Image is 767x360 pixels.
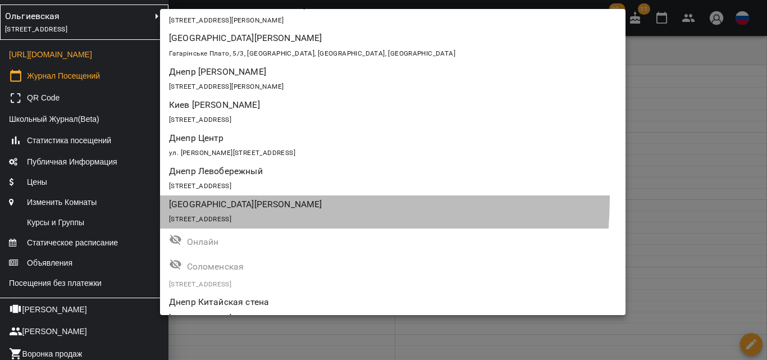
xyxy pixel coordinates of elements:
p: [GEOGRAPHIC_DATA][PERSON_NAME] [169,198,541,211]
span: ул. [PERSON_NAME][STREET_ADDRESS] [169,149,295,157]
p: Днепр Китайская стена [169,295,541,309]
p: Днепр [PERSON_NAME] [169,65,541,79]
p: Соломенская [187,260,559,274]
span: [STREET_ADDRESS][PERSON_NAME] [169,16,284,24]
span: [STREET_ADDRESS][PERSON_NAME] [169,83,284,90]
p: [GEOGRAPHIC_DATA][PERSON_NAME] [169,31,541,45]
p: Днепр Центр [169,131,541,145]
span: Гагарінське Плато, 5/3, [GEOGRAPHIC_DATA], [GEOGRAPHIC_DATA], [GEOGRAPHIC_DATA] [169,49,455,57]
span: [STREET_ADDRESS] [169,280,231,288]
span: [STREET_ADDRESS] [169,116,231,124]
span: [STREET_ADDRESS] [169,215,231,223]
svg: Филиал не опубликован [169,258,182,271]
svg: Филиал не опубликован [169,233,182,247]
span: [STREET_ADDRESS] [169,313,231,321]
span: [STREET_ADDRESS] [169,182,231,190]
p: Днепр Левобережный [169,165,541,178]
p: Киев [PERSON_NAME] [169,98,541,112]
p: Онлайн [187,235,559,249]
